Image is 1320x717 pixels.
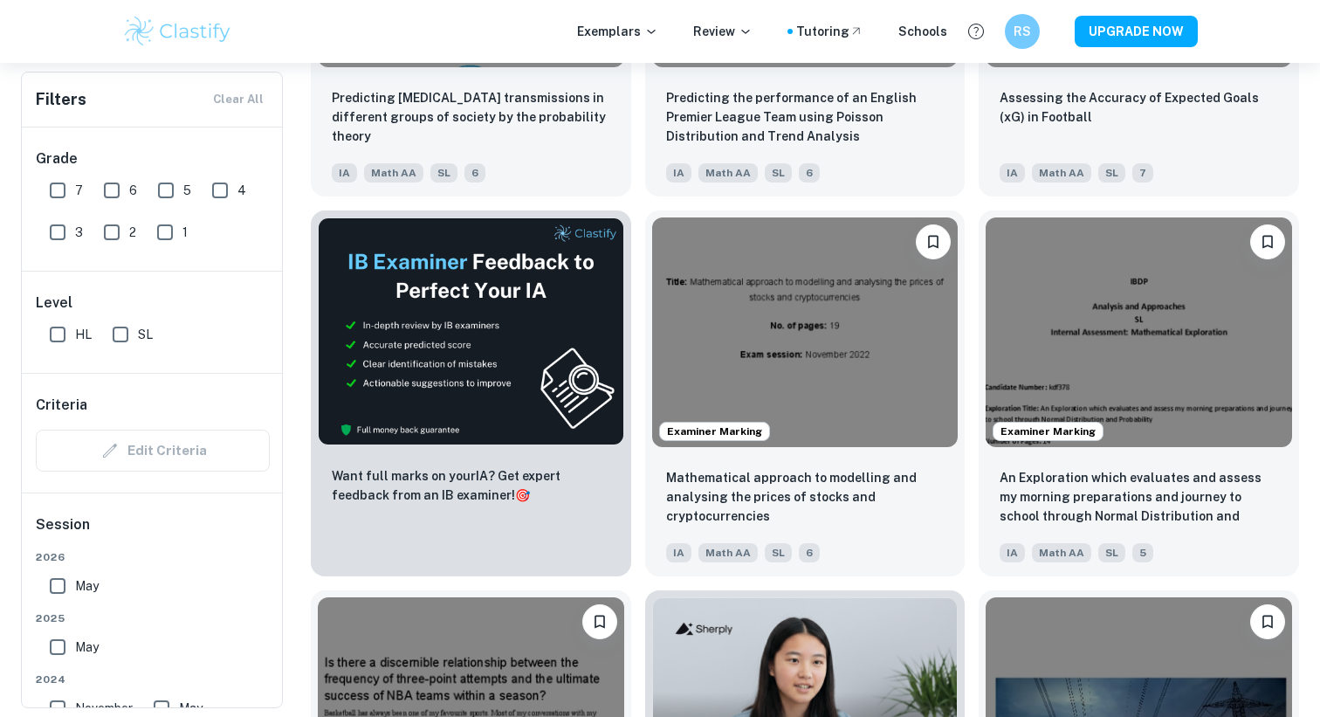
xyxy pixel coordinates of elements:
[1005,14,1040,49] button: RS
[332,163,357,183] span: IA
[645,210,966,576] a: Examiner MarkingBookmarkMathematical approach to modelling and analysing the prices of stocks and...
[182,223,188,242] span: 1
[75,638,99,657] span: May
[1250,604,1285,639] button: Bookmark
[75,223,83,242] span: 3
[464,163,485,183] span: 6
[515,488,530,502] span: 🎯
[1000,88,1278,127] p: Assessing the Accuracy of Expected Goals (xG) in Football
[237,181,246,200] span: 4
[36,672,270,687] span: 2024
[36,514,270,549] h6: Session
[36,549,270,565] span: 2026
[1000,543,1025,562] span: IA
[183,181,191,200] span: 5
[698,543,758,562] span: Math AA
[1098,543,1125,562] span: SL
[311,210,631,576] a: ThumbnailWant full marks on yourIA? Get expert feedback from an IB examiner!
[986,217,1292,447] img: Math AA IA example thumbnail: An Exploration which evaluates and asses
[36,610,270,626] span: 2025
[129,223,136,242] span: 2
[979,210,1299,576] a: Examiner MarkingBookmarkAn Exploration which evaluates and assess my morning preparations and jou...
[138,325,153,344] span: SL
[666,88,945,146] p: Predicting the performance of an English Premier League Team using Poisson Distribution and Trend...
[660,424,769,439] span: Examiner Marking
[318,217,624,445] img: Thumbnail
[652,217,959,447] img: Math AA IA example thumbnail: Mathematical approach to modelling and a
[1075,16,1198,47] button: UPGRADE NOW
[129,181,137,200] span: 6
[765,163,792,183] span: SL
[796,22,863,41] a: Tutoring
[666,543,691,562] span: IA
[916,224,951,259] button: Bookmark
[961,17,991,46] button: Help and Feedback
[430,163,457,183] span: SL
[36,293,270,314] h6: Level
[1250,224,1285,259] button: Bookmark
[122,14,233,49] img: Clastify logo
[666,163,691,183] span: IA
[364,163,423,183] span: Math AA
[75,576,99,596] span: May
[1132,543,1153,562] span: 5
[799,163,820,183] span: 6
[1032,543,1091,562] span: Math AA
[36,87,86,112] h6: Filters
[36,395,87,416] h6: Criteria
[1032,163,1091,183] span: Math AA
[332,88,610,146] p: Predicting COVID – 19 transmissions in different groups of society by the probability theory
[36,430,270,472] div: Criteria filters are unavailable when searching by topic
[75,181,83,200] span: 7
[698,163,758,183] span: Math AA
[1013,22,1033,41] h6: RS
[75,325,92,344] span: HL
[1000,163,1025,183] span: IA
[577,22,658,41] p: Exemplars
[898,22,947,41] a: Schools
[36,148,270,169] h6: Grade
[666,468,945,526] p: Mathematical approach to modelling and analysing the prices of stocks and cryptocurrencies
[582,604,617,639] button: Bookmark
[332,466,610,505] p: Want full marks on your IA ? Get expert feedback from an IB examiner!
[693,22,753,41] p: Review
[799,543,820,562] span: 6
[765,543,792,562] span: SL
[993,424,1103,439] span: Examiner Marking
[1098,163,1125,183] span: SL
[1000,468,1278,527] p: An Exploration which evaluates and assess my morning preparations and journey to school through N...
[1132,163,1153,183] span: 7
